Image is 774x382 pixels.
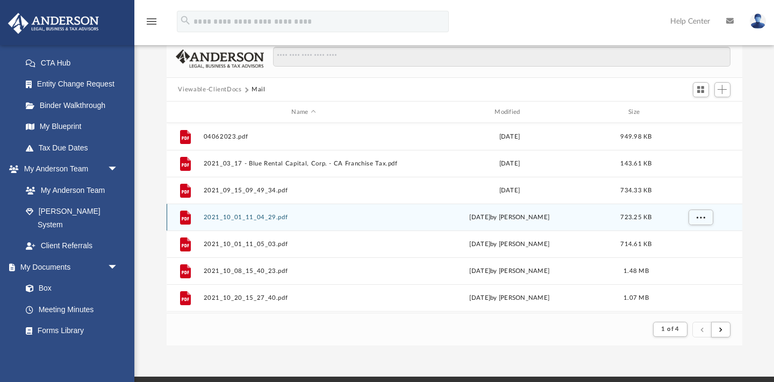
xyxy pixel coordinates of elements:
span: arrow_drop_down [107,256,129,278]
span: 1.07 MB [623,295,649,301]
a: CTA Hub [15,52,134,74]
span: 143.61 KB [620,161,651,167]
a: My Blueprint [15,116,129,138]
button: 04062023.pdf [203,133,404,140]
button: 2021_03_17 - Blue Rental Capital, Corp. - CA Franchise Tax.pdf [203,160,404,167]
div: Size [614,107,657,117]
a: My Documentsarrow_drop_down [8,256,129,278]
a: [PERSON_NAME] System [15,201,129,235]
div: [DATE] [409,132,610,142]
div: [DATE] [409,159,610,169]
span: 1.48 MB [623,268,649,274]
a: Forms Library [15,320,124,342]
button: 2021_10_08_15_40_23.pdf [203,268,404,275]
div: [DATE] by [PERSON_NAME] [409,213,610,222]
div: grid [167,123,742,313]
a: Notarize [15,341,129,363]
div: [DATE] [409,186,610,196]
button: 2021_10_20_15_27_40.pdf [203,294,404,301]
button: Switch to Grid View [693,82,709,97]
a: Client Referrals [15,235,129,257]
div: [DATE] by [PERSON_NAME] [409,240,610,249]
span: arrow_drop_down [107,158,129,181]
span: 714.61 KB [620,241,651,247]
div: Name [203,107,404,117]
a: My Anderson Teamarrow_drop_down [8,158,129,180]
img: Anderson Advisors Platinum Portal [5,13,102,34]
div: id [171,107,198,117]
button: 2021_10_01_11_04_29.pdf [203,214,404,221]
div: Modified [408,107,610,117]
a: menu [145,20,158,28]
i: search [180,15,191,26]
a: Binder Walkthrough [15,95,134,116]
button: 2021_10_01_11_05_03.pdf [203,241,404,248]
span: 723.25 KB [620,214,651,220]
a: Meeting Minutes [15,299,129,320]
button: Mail [252,85,266,95]
a: My Anderson Team [15,179,124,201]
a: Tax Due Dates [15,137,134,158]
input: Search files and folders [273,47,730,67]
a: Box [15,278,124,299]
button: 1 of 4 [653,322,687,337]
button: Add [714,82,730,97]
div: [DATE] by [PERSON_NAME] [409,266,610,276]
img: User Pic [750,13,766,29]
button: Viewable-ClientDocs [178,85,241,95]
span: 734.33 KB [620,188,651,193]
div: id [662,107,737,117]
div: [DATE] by [PERSON_NAME] [409,293,610,303]
span: 1 of 4 [661,326,679,332]
span: 949.98 KB [620,134,651,140]
button: 2021_09_15_09_49_34.pdf [203,187,404,194]
button: More options [688,210,713,226]
i: menu [145,15,158,28]
a: Entity Change Request [15,74,134,95]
